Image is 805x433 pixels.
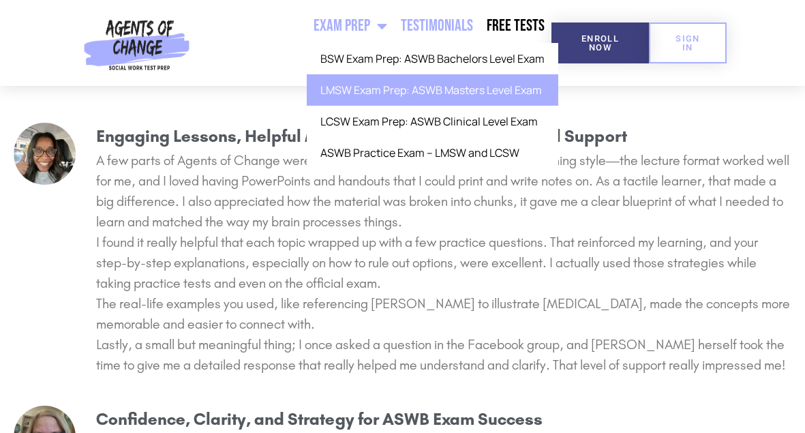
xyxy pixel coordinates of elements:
[480,9,551,43] a: Free Tests
[96,150,791,232] p: A few parts of Agents of Change were especially helpful! I really enjoyed the teaching style—the ...
[573,34,627,52] span: Enroll Now
[307,137,558,168] a: ASWB Practice Exam – LMSW and LCSW
[649,23,727,63] a: SIGN IN
[394,9,480,43] a: Testimonials
[96,406,791,433] h3: Confidence, Clarity, and Strategy for ASWB Exam Success
[307,9,394,43] a: Exam Prep
[96,232,791,293] p: I found it really helpful that each topic wrapped up with a few practice questions. That reinforc...
[551,23,649,63] a: Enroll Now
[307,74,558,106] a: LMSW Exam Prep: ASWB Masters Level Exam
[307,43,558,168] ul: Exam Prep
[195,9,551,77] nav: Menu
[96,123,791,150] h3: Engaging Lessons, Helpful Materials, Practice, and Personal Support
[307,43,558,74] a: BSW Exam Prep: ASWB Bachelors Level Exam
[671,34,705,52] span: SIGN IN
[96,334,791,375] p: Lastly, a small but meaningful thing; I once asked a question in the Facebook group, and [PERSON_...
[96,293,791,334] p: The real-life examples you used, like referencing [PERSON_NAME] to illustrate [MEDICAL_DATA], mad...
[307,106,558,137] a: LCSW Exam Prep: ASWB Clinical Level Exam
